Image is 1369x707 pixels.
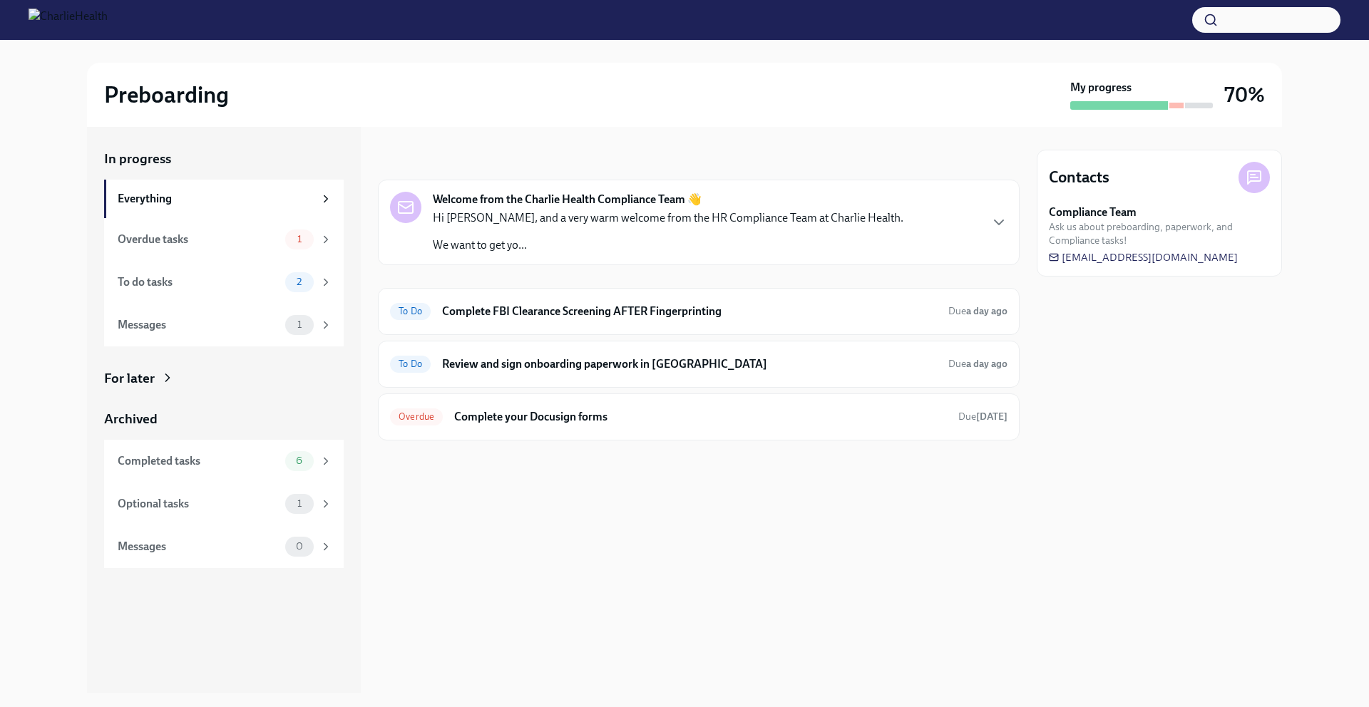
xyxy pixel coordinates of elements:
[442,304,937,319] h6: Complete FBI Clearance Screening AFTER Fingerprinting
[433,192,702,207] strong: Welcome from the Charlie Health Compliance Team 👋
[1049,167,1109,188] h4: Contacts
[29,9,108,31] img: CharlieHealth
[390,300,1007,323] a: To DoComplete FBI Clearance Screening AFTER FingerprintingDuea day ago
[118,191,314,207] div: Everything
[966,305,1007,317] strong: a day ago
[1049,220,1270,247] span: Ask us about preboarding, paperwork, and Compliance tasks!
[104,525,344,568] a: Messages0
[289,319,310,330] span: 1
[104,304,344,346] a: Messages1
[287,455,311,466] span: 6
[104,369,344,388] a: For later
[289,498,310,509] span: 1
[1049,205,1137,220] strong: Compliance Team
[104,410,344,428] a: Archived
[433,237,903,253] p: We want to get yo...
[104,218,344,261] a: Overdue tasks1
[287,541,312,552] span: 0
[958,410,1007,423] span: August 8th, 2025 09:00
[390,411,443,422] span: Overdue
[948,305,1007,317] span: Due
[104,369,155,388] div: For later
[104,180,344,218] a: Everything
[104,261,344,304] a: To do tasks2
[104,440,344,482] a: Completed tasks6
[104,482,344,525] a: Optional tasks1
[948,358,1007,370] span: Due
[118,496,280,512] div: Optional tasks
[104,150,344,168] a: In progress
[1224,82,1265,108] h3: 70%
[454,409,947,425] h6: Complete your Docusign forms
[966,358,1007,370] strong: a day ago
[433,210,903,226] p: Hi [PERSON_NAME], and a very warm welcome from the HR Compliance Team at Charlie Health.
[390,306,431,316] span: To Do
[442,356,937,372] h6: Review and sign onboarding paperwork in [GEOGRAPHIC_DATA]
[378,150,445,168] div: In progress
[1070,80,1132,96] strong: My progress
[390,406,1007,428] a: OverdueComplete your Docusign formsDue[DATE]
[118,539,280,554] div: Messages
[289,234,310,244] span: 1
[118,274,280,290] div: To do tasks
[288,277,310,287] span: 2
[390,358,431,369] span: To Do
[118,317,280,333] div: Messages
[104,81,229,109] h2: Preboarding
[948,304,1007,318] span: August 11th, 2025 09:00
[958,411,1007,423] span: Due
[948,357,1007,371] span: August 11th, 2025 09:00
[118,453,280,469] div: Completed tasks
[390,353,1007,376] a: To DoReview and sign onboarding paperwork in [GEOGRAPHIC_DATA]Duea day ago
[1049,250,1238,264] a: [EMAIL_ADDRESS][DOMAIN_NAME]
[976,411,1007,423] strong: [DATE]
[118,232,280,247] div: Overdue tasks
